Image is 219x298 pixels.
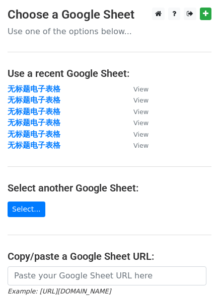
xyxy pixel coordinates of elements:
[8,287,111,295] small: Example: [URL][DOMAIN_NAME]
[123,84,149,93] a: View
[8,141,60,150] a: 无标题电子表格
[123,107,149,116] a: View
[8,26,211,37] p: Use one of the options below...
[123,95,149,105] a: View
[133,119,149,127] small: View
[133,108,149,116] small: View
[8,202,45,217] a: Select...
[123,141,149,150] a: View
[8,84,60,93] a: 无标题电子表格
[8,266,206,285] input: Paste your Google Sheet URL here
[8,118,60,127] a: 无标题电子表格
[133,142,149,149] small: View
[133,96,149,104] small: View
[123,130,149,139] a: View
[8,8,211,22] h3: Choose a Google Sheet
[133,131,149,138] small: View
[8,107,60,116] a: 无标题电子表格
[8,182,211,194] h4: Select another Google Sheet:
[123,118,149,127] a: View
[133,85,149,93] small: View
[8,250,211,262] h4: Copy/paste a Google Sheet URL:
[8,95,60,105] a: 无标题电子表格
[8,67,211,79] h4: Use a recent Google Sheet:
[8,130,60,139] a: 无标题电子表格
